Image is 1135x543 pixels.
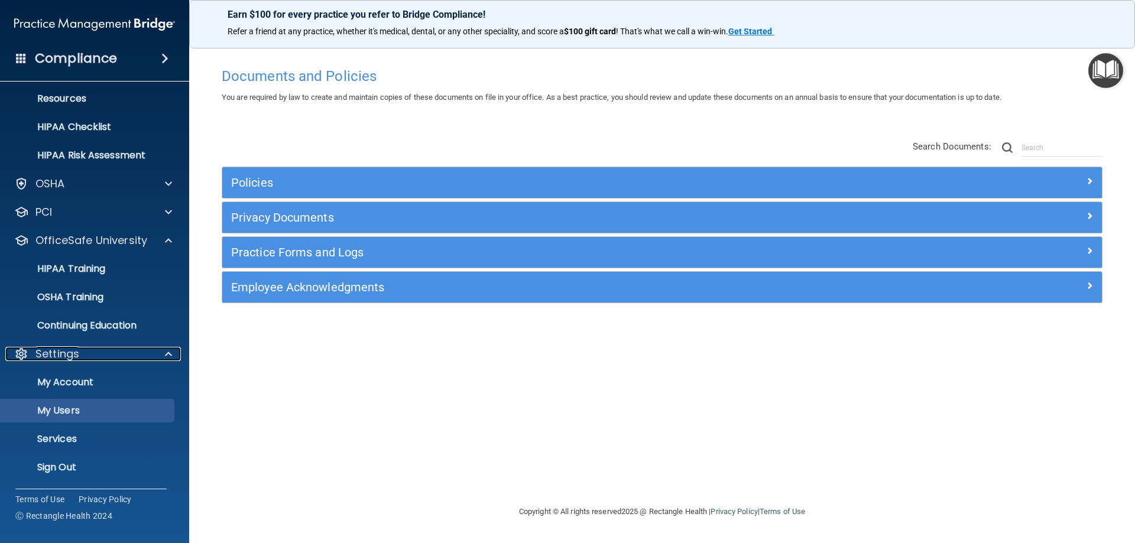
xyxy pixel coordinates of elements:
[728,27,772,36] strong: Get Started
[14,177,172,191] a: OSHA
[231,281,873,294] h5: Employee Acknowledgments
[35,347,79,361] p: Settings
[8,263,105,275] p: HIPAA Training
[8,291,103,303] p: OSHA Training
[231,211,873,224] h5: Privacy Documents
[446,493,878,531] div: Copyright © All rights reserved 2025 @ Rectangle Health | |
[79,493,132,505] a: Privacy Policy
[228,27,564,36] span: Refer a friend at any practice, whether it's medical, dental, or any other speciality, and score a
[8,149,169,161] p: HIPAA Risk Assessment
[616,27,728,36] span: ! That's what we call a win-win.
[15,493,64,505] a: Terms of Use
[8,376,169,388] p: My Account
[8,405,169,417] p: My Users
[228,9,1097,20] p: Earn $100 for every practice you refer to Bridge Compliance!
[913,141,991,152] span: Search Documents:
[14,12,175,36] img: PMB logo
[222,69,1102,84] h4: Documents and Policies
[15,510,112,522] span: Ⓒ Rectangle Health 2024
[231,278,1093,297] a: Employee Acknowledgments
[231,176,873,189] h5: Policies
[231,246,873,259] h5: Practice Forms and Logs
[222,93,1001,102] span: You are required by law to create and maintain copies of these documents on file in your office. ...
[14,347,172,361] a: Settings
[1088,53,1123,88] button: Open Resource Center
[35,50,117,67] h4: Compliance
[14,205,172,219] a: PCI
[8,93,169,105] p: Resources
[231,208,1093,227] a: Privacy Documents
[231,243,1093,262] a: Practice Forms and Logs
[35,205,52,219] p: PCI
[564,27,616,36] strong: $100 gift card
[711,507,757,516] a: Privacy Policy
[35,177,65,191] p: OSHA
[8,433,169,445] p: Services
[8,320,169,331] p: Continuing Education
[8,461,169,473] p: Sign Out
[728,27,774,36] a: Get Started
[1002,142,1013,153] img: ic-search.3b580494.png
[1022,139,1102,157] input: Search
[231,173,1093,192] a: Policies
[14,233,172,248] a: OfficeSafe University
[8,121,169,133] p: HIPAA Checklist
[760,507,805,516] a: Terms of Use
[35,233,147,248] p: OfficeSafe University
